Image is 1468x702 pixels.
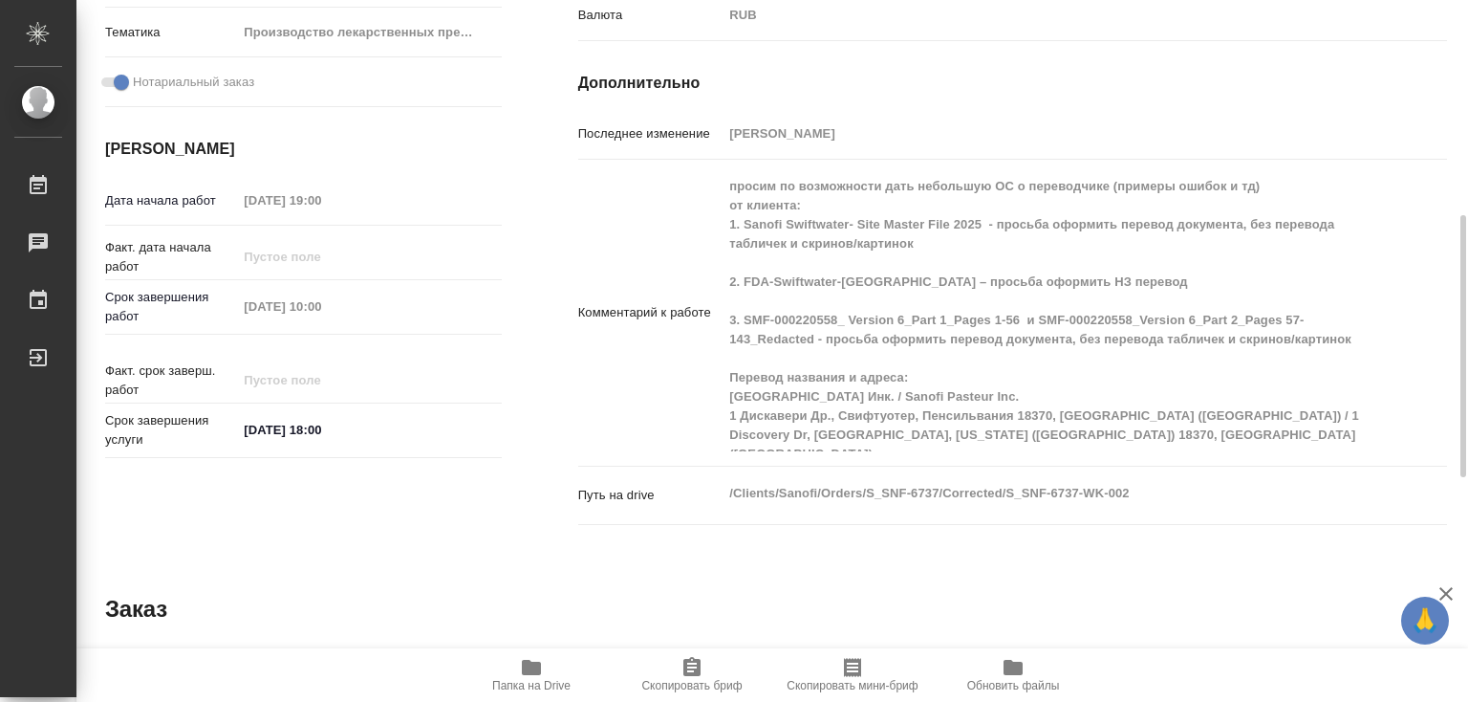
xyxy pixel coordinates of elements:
[723,477,1374,510] textarea: /Clients/Sanofi/Orders/S_SNF-6737/Corrected/S_SNF-6737-WK-002
[1401,597,1449,645] button: 🙏
[933,648,1093,702] button: Обновить файлы
[105,594,167,625] h2: Заказ
[237,416,404,444] input: ✎ Введи что-нибудь
[133,73,254,92] span: Нотариальный заказ
[578,72,1447,95] h4: Дополнительно
[578,6,723,25] p: Валюта
[237,366,404,394] input: Пустое поле
[723,120,1374,147] input: Пустое поле
[578,647,1447,670] h4: Дополнительно
[237,186,404,214] input: Пустое поле
[578,303,723,322] p: Комментарий к работе
[237,293,404,320] input: Пустое поле
[612,648,772,702] button: Скопировать бриф
[237,16,501,49] div: Производство лекарственных препаратов
[105,411,237,450] p: Срок завершения услуги
[105,238,237,276] p: Факт. дата начала работ
[772,648,933,702] button: Скопировать мини-бриф
[451,648,612,702] button: Папка на Drive
[105,647,502,670] h4: Основная информация
[967,679,1060,692] span: Обновить файлы
[105,288,237,326] p: Срок завершения работ
[492,679,571,692] span: Папка на Drive
[641,679,742,692] span: Скопировать бриф
[578,124,723,143] p: Последнее изменение
[105,362,237,400] p: Факт. срок заверш. работ
[723,170,1374,451] textarea: просим по возможности дать небольшую ОС о переводчике (примеры ошибок и тд) от клиента: 1. Sanofi...
[578,486,723,505] p: Путь на drive
[105,23,237,42] p: Тематика
[787,679,917,692] span: Скопировать мини-бриф
[105,138,502,161] h4: [PERSON_NAME]
[105,191,237,210] p: Дата начала работ
[1409,601,1441,641] span: 🙏
[237,243,404,271] input: Пустое поле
